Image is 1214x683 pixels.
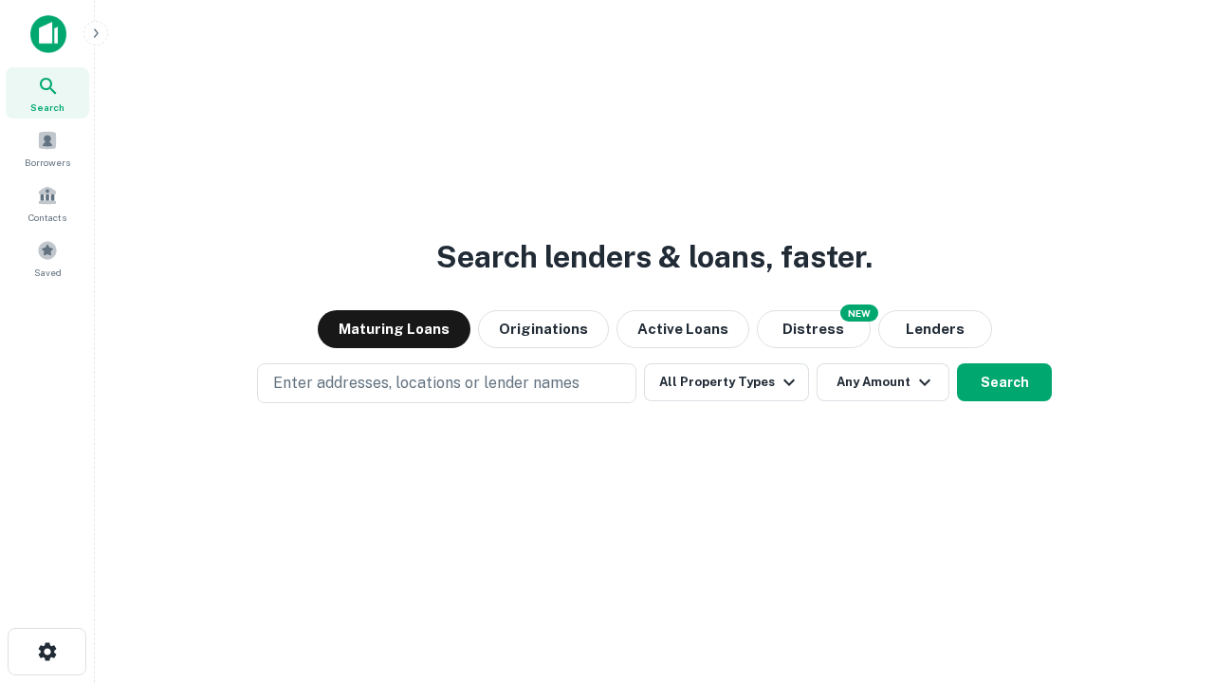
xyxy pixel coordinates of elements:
[644,363,809,401] button: All Property Types
[6,177,89,229] a: Contacts
[273,372,579,395] p: Enter addresses, locations or lender names
[28,210,66,225] span: Contacts
[616,310,749,348] button: Active Loans
[1119,531,1214,622] iframe: Chat Widget
[840,305,878,322] div: NEW
[30,15,66,53] img: capitalize-icon.png
[878,310,992,348] button: Lenders
[30,100,64,115] span: Search
[6,67,89,119] a: Search
[25,155,70,170] span: Borrowers
[478,310,609,348] button: Originations
[436,234,873,280] h3: Search lenders & loans, faster.
[318,310,470,348] button: Maturing Loans
[817,363,949,401] button: Any Amount
[257,363,636,403] button: Enter addresses, locations or lender names
[6,122,89,174] a: Borrowers
[957,363,1052,401] button: Search
[6,232,89,284] a: Saved
[34,265,62,280] span: Saved
[757,310,871,348] button: Search distressed loans with lien and other non-mortgage details.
